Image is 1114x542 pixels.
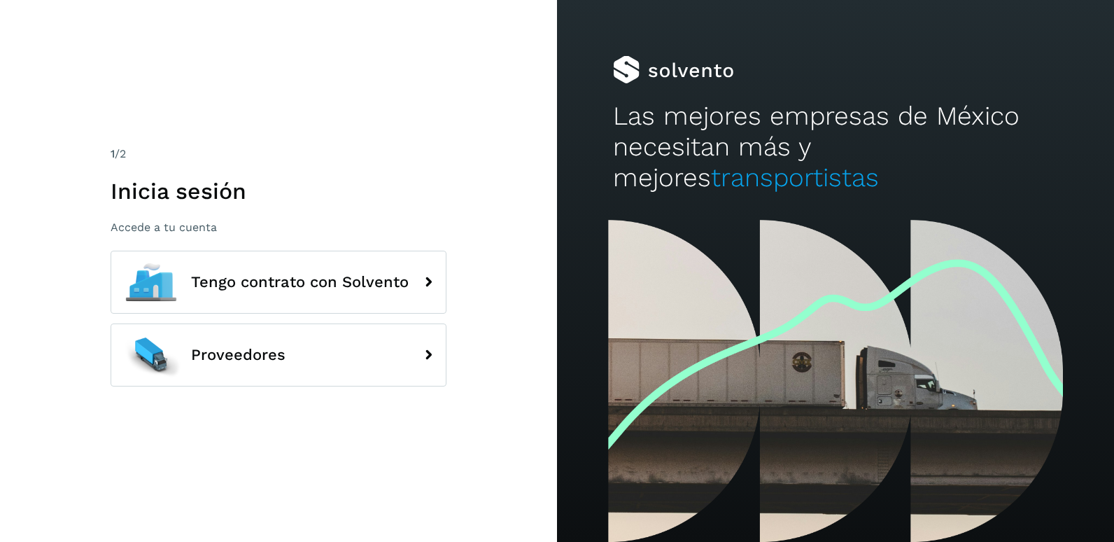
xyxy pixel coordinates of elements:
button: Proveedores [111,324,446,387]
div: /2 [111,146,446,162]
span: transportistas [711,162,879,193]
button: Tengo contrato con Solvento [111,251,446,314]
span: Proveedores [191,347,285,363]
span: Tengo contrato con Solvento [191,274,409,291]
p: Accede a tu cuenta [111,221,446,234]
h1: Inicia sesión [111,178,446,204]
h2: Las mejores empresas de México necesitan más y mejores [613,101,1059,194]
span: 1 [111,147,115,160]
